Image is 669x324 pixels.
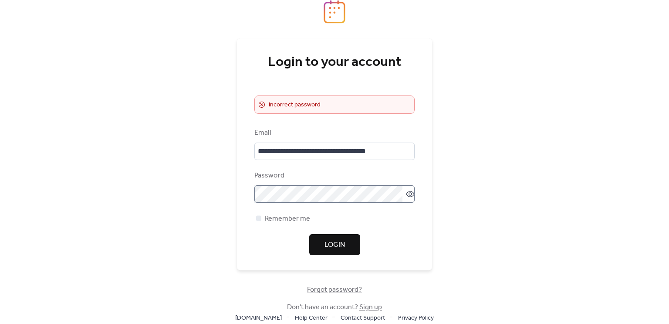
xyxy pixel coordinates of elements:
[307,287,362,292] a: Forgot password?
[254,171,413,181] div: Password
[254,54,415,71] div: Login to your account
[265,214,310,224] span: Remember me
[235,313,282,324] span: [DOMAIN_NAME]
[309,234,360,255] button: Login
[398,313,434,324] span: Privacy Policy
[341,313,385,324] span: Contact Support
[295,312,328,323] a: Help Center
[287,302,382,313] span: Don't have an account?
[359,300,382,314] a: Sign up
[341,312,385,323] a: Contact Support
[235,312,282,323] a: [DOMAIN_NAME]
[295,313,328,324] span: Help Center
[269,100,321,110] span: Incorrect password
[254,128,413,138] div: Email
[398,312,434,323] a: Privacy Policy
[324,240,345,250] span: Login
[307,285,362,295] span: Forgot password?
